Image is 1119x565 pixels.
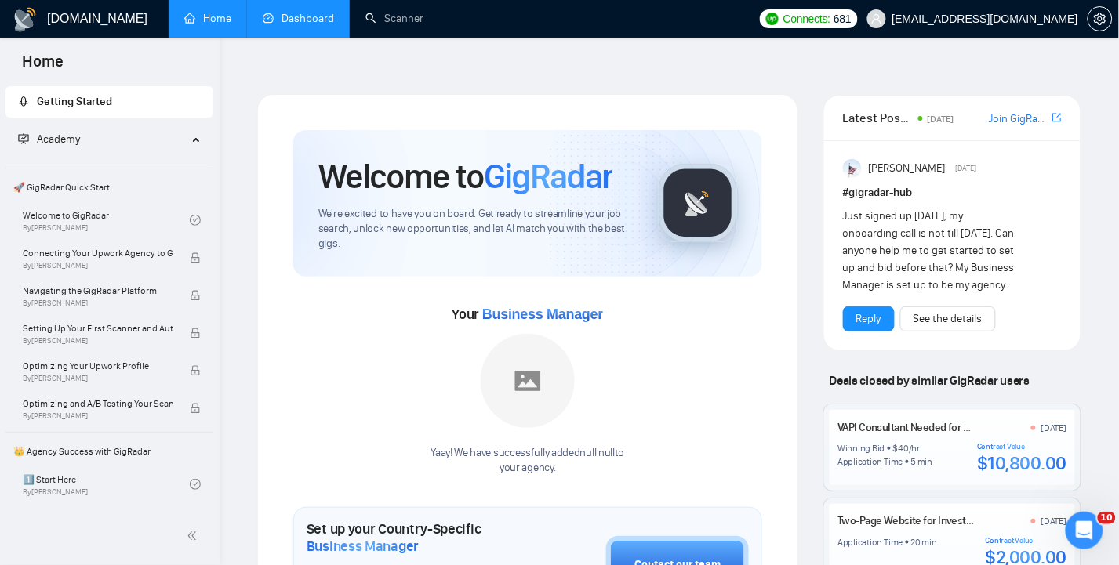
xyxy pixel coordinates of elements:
[914,310,983,328] a: See the details
[482,306,603,322] span: Business Manager
[7,436,212,467] span: 👑 Agency Success with GigRadar
[1052,111,1062,124] span: export
[838,536,903,549] div: Application Time
[431,446,624,476] div: Yaay! We have successfully added null null to
[843,159,862,178] img: Anisuzzaman Khan
[452,306,604,323] span: Your
[431,461,624,476] p: your agency .
[190,252,201,263] span: lock
[1041,515,1067,527] div: [DATE]
[18,132,80,146] span: Academy
[190,215,201,226] span: check-circle
[190,328,201,339] span: lock
[365,12,423,25] a: searchScanner
[989,110,1049,128] a: Join GigRadar Slack Community
[1088,13,1112,25] span: setting
[23,411,173,421] span: By [PERSON_NAME]
[659,164,737,242] img: gigradar-logo.png
[7,172,212,203] span: 🚀 GigRadar Quick Start
[843,208,1018,294] div: Just signed up [DATE], my onboarding call is not till [DATE]. Can anyone help me to get started t...
[986,536,1067,545] div: Contract Value
[834,10,851,27] span: 681
[23,245,173,261] span: Connecting Your Upwork Agency to GigRadar
[869,160,946,177] span: [PERSON_NAME]
[1052,110,1062,125] a: export
[1098,512,1116,524] span: 10
[5,86,213,118] li: Getting Started
[318,155,612,197] h1: Welcome to
[23,358,173,374] span: Optimizing Your Upwork Profile
[23,299,173,308] span: By [PERSON_NAME]
[856,310,881,328] a: Reply
[190,479,201,490] span: check-circle
[18,96,29,107] span: rocket
[871,13,882,24] span: user
[23,283,173,299] span: Navigating the GigRadar Platform
[184,12,231,25] a: homeHome
[838,442,885,455] div: Winning Bid
[481,334,575,428] img: placeholder.png
[23,261,173,270] span: By [PERSON_NAME]
[843,184,1062,201] h1: # gigradar-hub
[37,132,80,146] span: Academy
[263,12,334,25] a: dashboardDashboard
[13,7,38,32] img: logo
[893,442,899,455] div: $
[1041,422,1067,434] div: [DATE]
[909,442,920,455] div: /hr
[911,536,938,549] div: 20 min
[307,520,528,555] h1: Set up your Country-Specific
[766,13,779,25] img: upwork-logo.png
[1088,13,1113,25] a: setting
[187,528,202,544] span: double-left
[9,50,76,83] span: Home
[307,538,419,555] span: Business Manager
[977,442,1066,451] div: Contract Value
[484,155,612,197] span: GigRadar
[928,114,954,125] span: [DATE]
[843,108,914,128] span: Latest Posts from the GigRadar Community
[1088,6,1113,31] button: setting
[23,396,173,411] span: Optimizing and A/B Testing Your Scanner for Better Results
[318,207,634,252] span: We're excited to have you on board. Get ready to streamline your job search, unlock new opportuni...
[23,467,190,502] a: 1️⃣ Start HereBy[PERSON_NAME]
[18,133,29,144] span: fund-projection-screen
[190,365,201,376] span: lock
[23,374,173,383] span: By [PERSON_NAME]
[190,403,201,414] span: lock
[783,10,830,27] span: Connects:
[838,455,903,468] div: Application Time
[843,306,895,331] button: Reply
[190,290,201,301] span: lock
[977,451,1066,475] div: $10,800.00
[1066,512,1103,549] iframe: Intercom live chat
[23,336,173,346] span: By [PERSON_NAME]
[37,95,112,108] span: Getting Started
[23,321,173,336] span: Setting Up Your First Scanner and Auto-Bidder
[900,306,996,331] button: See the details
[23,203,190,237] a: Welcome to GigRadarBy[PERSON_NAME]
[911,455,933,468] div: 5 min
[823,367,1036,394] span: Deals closed by similar GigRadar users
[956,161,977,176] span: [DATE]
[899,442,910,455] div: 40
